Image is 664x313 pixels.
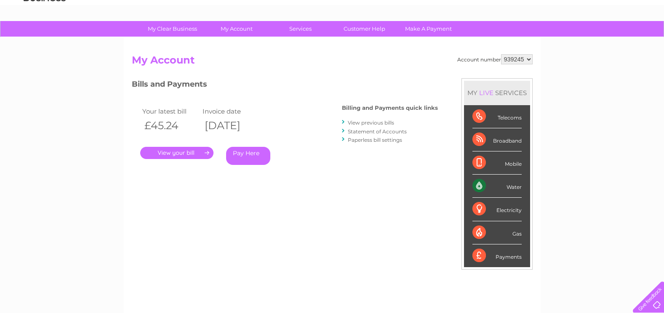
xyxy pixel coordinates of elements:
[472,105,522,128] div: Telecoms
[472,151,522,175] div: Mobile
[591,36,603,42] a: Blog
[537,36,555,42] a: Energy
[348,128,407,135] a: Statement of Accounts
[138,21,207,37] a: My Clear Business
[516,36,532,42] a: Water
[608,36,629,42] a: Contact
[394,21,463,37] a: Make A Payment
[472,175,522,198] div: Water
[348,137,402,143] a: Paperless bill settings
[472,198,522,221] div: Electricity
[200,117,261,134] th: [DATE]
[200,106,261,117] td: Invoice date
[342,105,438,111] h4: Billing and Payments quick links
[23,22,66,48] img: logo.png
[140,106,201,117] td: Your latest bill
[202,21,271,37] a: My Account
[505,4,563,15] a: 0333 014 3131
[560,36,586,42] a: Telecoms
[226,147,270,165] a: Pay Here
[132,54,533,70] h2: My Account
[140,147,213,159] a: .
[330,21,399,37] a: Customer Help
[472,128,522,151] div: Broadband
[140,117,201,134] th: £45.24
[464,81,530,105] div: MY SERVICES
[266,21,335,37] a: Services
[457,54,533,64] div: Account number
[348,119,394,126] a: View previous bills
[472,221,522,244] div: Gas
[132,78,438,93] h3: Bills and Payments
[133,5,531,41] div: Clear Business is a trading name of Verastar Limited (registered in [GEOGRAPHIC_DATA] No. 3667643...
[472,244,522,267] div: Payments
[636,36,656,42] a: Log out
[477,89,495,97] div: LIVE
